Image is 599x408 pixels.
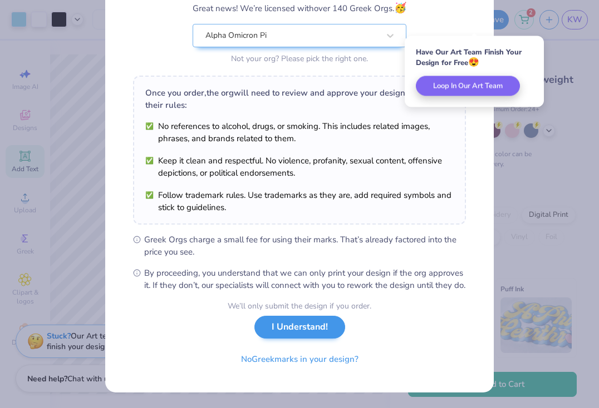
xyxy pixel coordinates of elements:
[228,300,371,312] div: We’ll only submit the design if you order.
[144,233,466,258] span: Greek Orgs charge a small fee for using their marks. That’s already factored into the price you see.
[394,1,406,14] span: 🥳
[144,267,466,291] span: By proceeding, you understand that we can only print your design if the org approves it. If they ...
[416,76,520,96] button: Loop In Our Art Team
[193,1,406,16] div: Great news! We’re licensed with over 140 Greek Orgs.
[416,47,533,68] div: Have Our Art Team Finish Your Design for Free
[145,189,454,213] li: Follow trademark rules. Use trademarks as they are, add required symbols and stick to guidelines.
[145,87,454,111] div: Once you order, the org will need to review and approve your design. These are their rules:
[232,348,368,371] button: NoGreekmarks in your design?
[145,120,454,145] li: No references to alcohol, drugs, or smoking. This includes related images, phrases, and brands re...
[193,53,406,64] div: Not your org? Please pick the right one.
[254,316,345,339] button: I Understand!
[468,56,479,68] span: 😍
[145,155,454,179] li: Keep it clean and respectful. No violence, profanity, sexual content, offensive depictions, or po...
